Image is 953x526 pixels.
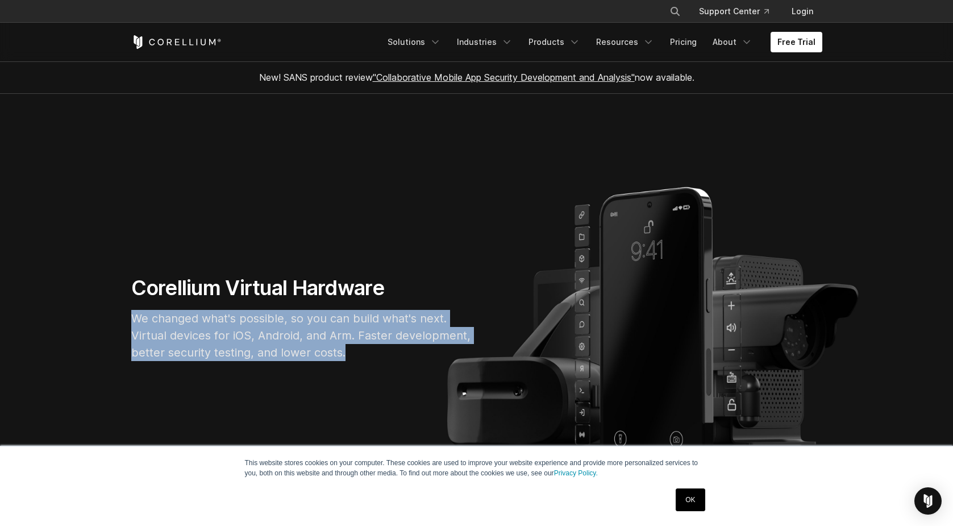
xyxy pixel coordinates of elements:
span: New! SANS product review now available. [259,72,694,83]
a: "Collaborative Mobile App Security Development and Analysis" [373,72,635,83]
div: Open Intercom Messenger [914,487,942,515]
a: Support Center [690,1,778,22]
a: Solutions [381,32,448,52]
a: Login [783,1,822,22]
a: Industries [450,32,519,52]
a: About [706,32,759,52]
a: Pricing [663,32,704,52]
a: Corellium Home [131,35,222,49]
p: This website stores cookies on your computer. These cookies are used to improve your website expe... [245,458,709,478]
div: Navigation Menu [656,1,822,22]
a: Products [522,32,587,52]
a: Resources [589,32,661,52]
h1: Corellium Virtual Hardware [131,275,472,301]
a: Free Trial [771,32,822,52]
a: OK [676,488,705,511]
a: Privacy Policy. [554,469,598,477]
div: Navigation Menu [381,32,822,52]
p: We changed what's possible, so you can build what's next. Virtual devices for iOS, Android, and A... [131,310,472,361]
button: Search [665,1,685,22]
